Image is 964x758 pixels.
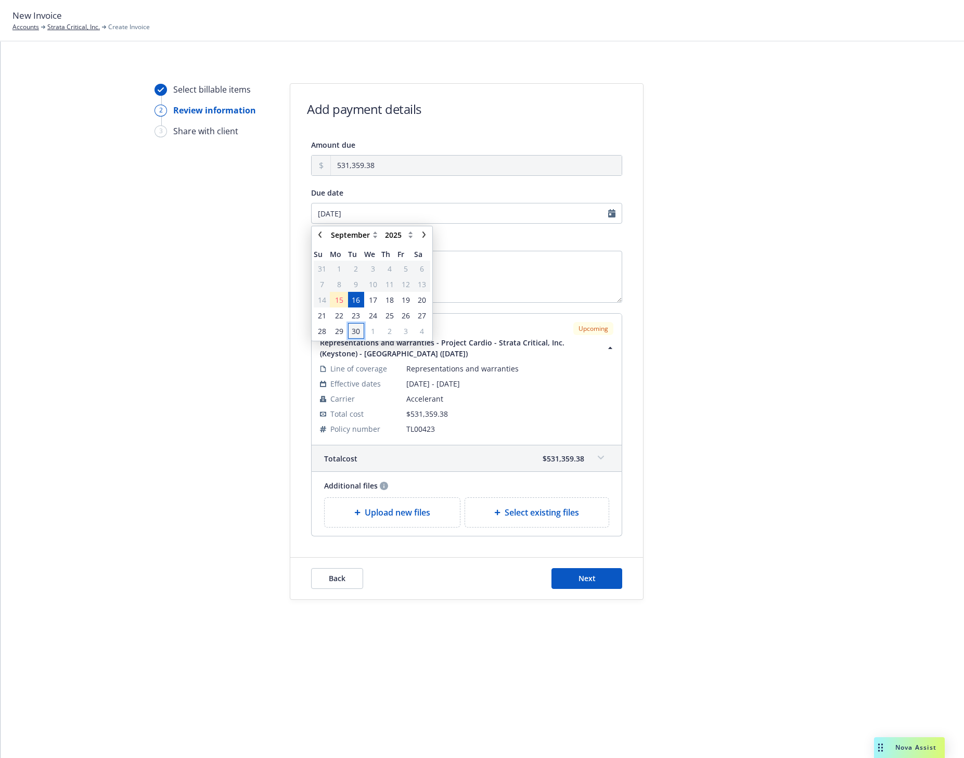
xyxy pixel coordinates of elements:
[402,279,410,290] span: 12
[330,363,387,374] span: Line of coverage
[352,326,360,337] span: 30
[318,294,326,305] span: 14
[314,307,330,323] td: 21
[155,125,167,137] div: 3
[369,294,377,305] span: 17
[12,22,39,32] a: Accounts
[108,22,150,32] span: Create Invoice
[314,276,330,292] td: 7
[543,453,584,464] span: $531,359.38
[330,423,380,434] span: Policy number
[381,261,397,276] td: 4
[324,497,460,528] div: Upload new files
[874,737,945,758] button: Nova Assist
[397,261,414,276] td: 5
[402,294,410,305] span: 19
[388,326,392,337] span: 2
[369,279,377,290] span: 10
[414,323,430,339] td: 4
[330,408,364,419] span: Total cost
[397,276,414,292] td: 12
[354,263,358,274] span: 2
[397,292,414,307] td: 19
[364,323,381,339] td: 1
[369,310,377,321] span: 24
[348,323,364,339] td: 30
[371,263,375,274] span: 3
[354,279,358,290] span: 9
[314,292,330,307] td: 14
[314,249,330,260] span: Su
[318,310,326,321] span: 21
[337,279,341,290] span: 8
[348,307,364,323] td: 23
[381,292,397,307] td: 18
[314,228,326,241] a: chevronLeft
[311,140,355,150] span: Amount due
[364,249,381,260] span: We
[331,156,622,175] input: 0.00
[551,568,622,589] button: Next
[874,737,887,758] div: Drag to move
[330,276,348,292] td: 8
[330,307,348,323] td: 22
[404,326,408,337] span: 3
[381,323,397,339] td: 2
[397,323,414,339] td: 3
[364,261,381,276] td: 3
[406,409,448,419] span: $531,359.38
[420,326,424,337] span: 4
[371,326,375,337] span: 1
[406,423,613,434] span: TL00423
[348,292,364,307] td: 16
[320,279,324,290] span: 7
[348,249,364,260] span: Tu
[385,279,394,290] span: 11
[330,249,348,260] span: Mo
[330,292,348,307] td: 15
[330,261,348,276] td: 1
[320,337,603,359] span: Representations and warranties - Project Cardio - Strata Critical, Inc. (Keystone) - [GEOGRAPHIC_...
[348,261,364,276] td: 2
[465,497,610,528] div: Select existing files
[314,261,330,276] td: 31
[348,276,364,292] td: 9
[365,506,430,519] span: Upload new files
[418,294,426,305] span: 20
[155,105,167,117] div: 2
[364,292,381,307] td: 17
[173,104,256,117] div: Review information
[320,337,615,359] button: Representations and warranties - Project Cardio - Strata Critical, Inc. (Keystone) - [GEOGRAPHIC_...
[579,573,596,583] span: Next
[352,310,360,321] span: 23
[406,363,613,374] span: Representations and warranties
[418,279,426,290] span: 13
[406,393,613,404] span: Accelerant
[324,480,378,491] span: Additional files
[47,22,100,32] a: Strata Critical, Inc.
[406,378,613,389] span: [DATE] - [DATE]
[314,323,330,339] td: 28
[364,276,381,292] td: 10
[397,307,414,323] td: 26
[404,263,408,274] span: 5
[335,310,343,321] span: 22
[402,310,410,321] span: 26
[381,276,397,292] td: 11
[330,378,381,389] span: Effective dates
[418,310,426,321] span: 27
[173,125,238,137] div: Share with client
[388,263,392,274] span: 4
[414,307,430,323] td: 27
[330,393,355,404] span: Carrier
[311,251,622,303] textarea: Enter invoice description here
[397,249,414,260] span: Fr
[311,568,363,589] button: Back
[364,307,381,323] td: 24
[307,100,421,118] h1: Add payment details
[385,294,394,305] span: 18
[414,249,430,260] span: Sa
[418,228,430,241] a: chevronRight
[335,326,343,337] span: 29
[420,263,424,274] span: 6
